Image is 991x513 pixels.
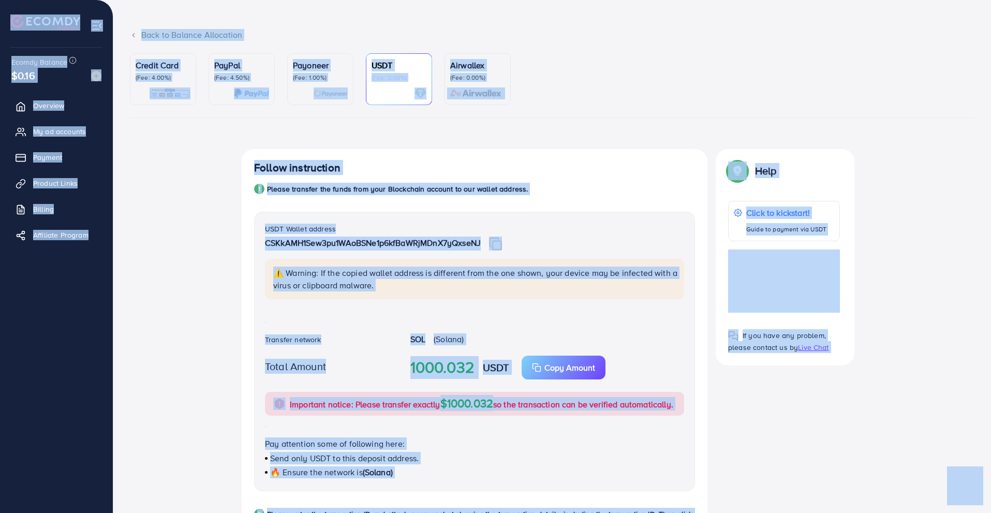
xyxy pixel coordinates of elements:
[33,126,86,137] span: My ad accounts
[450,74,505,82] p: (Fee: 0.00%)
[314,87,348,99] img: card
[755,165,777,177] p: Help
[234,87,269,99] img: card
[136,74,190,82] p: (Fee: 4.00%)
[947,466,983,505] iframe: Chat
[728,331,738,341] img: Popup guide
[8,199,105,219] a: Billing
[434,333,464,345] span: (Solana)
[91,20,103,32] img: menu
[483,360,509,375] strong: USDT
[33,204,54,214] span: Billing
[8,147,105,168] a: Payment
[265,452,684,464] p: Send only USDT to this deposit address.
[267,183,528,195] p: Please transfer the funds from your Blockchain account to our wallet address.
[8,95,105,116] a: Overview
[265,437,684,450] p: Pay attention some of following here:
[130,29,974,41] div: Back to Balance Allocation
[410,333,425,345] strong: SOL
[265,334,321,345] label: Transfer network
[273,398,286,410] img: alert
[746,207,826,219] p: Click to kickstart!
[728,330,826,353] span: If you have any problem, please contact us by
[290,397,673,411] p: Important notice: Please transfer exactly so the transaction can be verified automatically.
[372,74,426,82] p: (Fee: 0.00%)
[8,121,105,142] a: My ad accounts
[372,59,426,71] p: USDT
[33,230,88,240] span: Affiliate Program
[214,59,269,71] p: PayPal
[265,224,336,234] label: USDT Wallet address
[11,68,35,83] span: $0.16
[440,395,493,411] span: $1000.032
[33,152,62,163] span: Payment
[798,342,829,353] span: Live Chat
[293,74,348,82] p: (Fee: 1.00%)
[363,466,393,478] span: (Solana)
[450,59,505,71] p: Airwallex
[91,71,101,81] img: image
[254,162,341,174] h4: Follow instruction
[410,356,475,379] strong: 1000.032
[265,359,326,374] label: Total Amount
[270,466,363,478] span: 🔥 Ensure the network is
[10,14,80,31] img: logo
[33,100,64,111] span: Overview
[150,87,190,99] img: card
[746,223,826,236] p: Guide to payment via USDT
[489,237,502,251] img: img
[273,267,678,291] p: ⚠️ Warning: If the copied wallet address is different from the one shown, your device may be infe...
[214,74,269,82] p: (Fee: 4.50%)
[33,178,78,188] span: Product Links
[544,361,595,374] p: Copy Amount
[447,87,505,99] img: card
[8,225,105,245] a: Affiliate Program
[136,59,190,71] p: Credit Card
[254,184,264,194] div: 1
[8,173,105,194] a: Product Links
[522,356,605,379] button: Copy Amount
[293,59,348,71] p: Payoneer
[728,162,747,180] img: Popup guide
[415,87,426,99] img: card
[265,237,684,251] p: CSKkAMH1Sew3pu1WAoBSNe1p6kfBaWRjMDnX7yQxseNJ
[11,57,67,67] span: Ecomdy Balance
